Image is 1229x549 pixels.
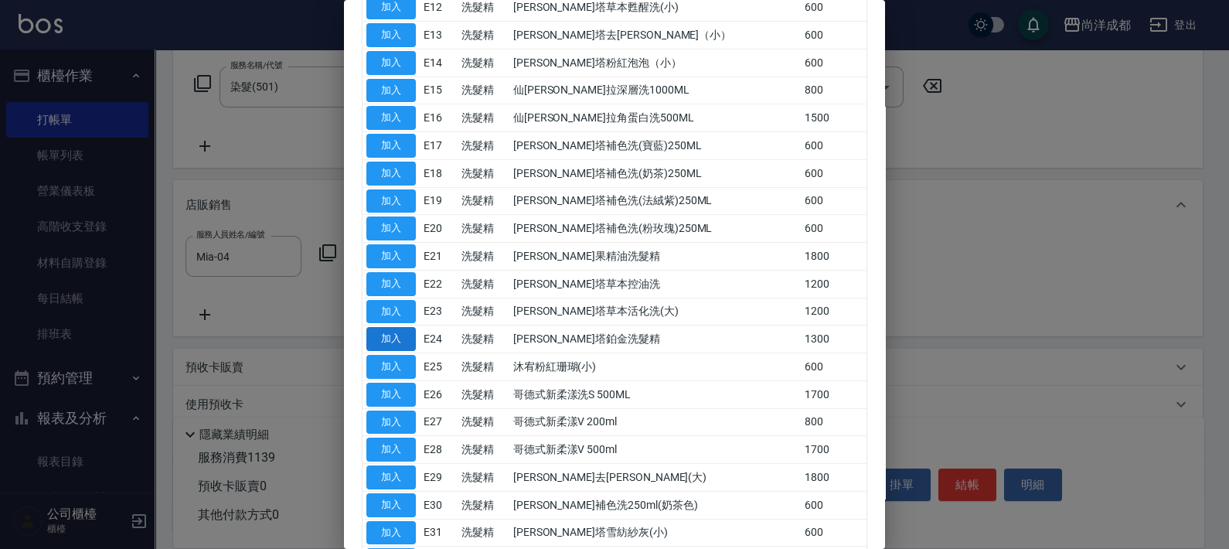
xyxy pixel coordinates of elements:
td: E27 [420,408,458,436]
td: 600 [801,132,866,160]
td: 洗髮精 [458,49,509,77]
td: 哥德式新柔漾V 500ml [509,436,801,464]
td: 洗髮精 [458,298,509,326]
td: 洗髮精 [458,215,509,243]
td: 1200 [801,298,866,326]
td: 沐宥粉紅珊瑚(小) [509,353,801,381]
button: 加入 [366,465,416,489]
td: [PERSON_NAME]塔補色洗(奶茶)250ML [509,159,801,187]
td: E30 [420,491,458,519]
button: 加入 [366,327,416,351]
td: 1200 [801,270,866,298]
td: 1700 [801,436,866,464]
td: 600 [801,519,866,547]
button: 加入 [366,493,416,517]
td: 600 [801,159,866,187]
td: 洗髮精 [458,491,509,519]
td: 洗髮精 [458,243,509,271]
td: E26 [420,380,458,408]
td: E22 [420,270,458,298]
td: [PERSON_NAME]塔補色洗(寶藍)250ML [509,132,801,160]
button: 加入 [366,383,416,407]
td: E29 [420,464,458,492]
button: 加入 [366,438,416,462]
button: 加入 [366,300,416,324]
td: [PERSON_NAME]塔鉑金洗髮精 [509,326,801,353]
td: 1300 [801,326,866,353]
td: E23 [420,298,458,326]
td: E18 [420,159,458,187]
td: 600 [801,22,866,49]
td: E15 [420,77,458,104]
button: 加入 [366,217,416,240]
td: 洗髮精 [458,326,509,353]
td: 800 [801,408,866,436]
button: 加入 [366,23,416,47]
button: 加入 [366,355,416,379]
td: E25 [420,353,458,381]
td: 洗髮精 [458,464,509,492]
td: E19 [420,187,458,215]
td: [PERSON_NAME]塔去[PERSON_NAME]（小） [509,22,801,49]
td: 800 [801,77,866,104]
td: 洗髮精 [458,187,509,215]
td: 1500 [801,104,866,132]
td: [PERSON_NAME]塔粉紅泡泡（小） [509,49,801,77]
button: 加入 [366,106,416,130]
td: 洗髮精 [458,132,509,160]
td: E17 [420,132,458,160]
td: 洗髮精 [458,77,509,104]
td: 600 [801,187,866,215]
button: 加入 [366,272,416,296]
td: 洗髮精 [458,408,509,436]
td: 哥德式新柔漾V 200ml [509,408,801,436]
td: 哥德式新柔漾洗S 500ML [509,380,801,408]
button: 加入 [366,189,416,213]
td: [PERSON_NAME]補色洗250ml(奶茶色) [509,491,801,519]
td: E16 [420,104,458,132]
td: [PERSON_NAME]去[PERSON_NAME](大) [509,464,801,492]
td: 600 [801,491,866,519]
td: 仙[PERSON_NAME]拉角蛋白洗500ML [509,104,801,132]
td: [PERSON_NAME]果精油洗髮精 [509,243,801,271]
td: 仙[PERSON_NAME]拉深層洗1000ML [509,77,801,104]
td: [PERSON_NAME]塔雪紡紗灰(小) [509,519,801,547]
td: 600 [801,49,866,77]
td: 洗髮精 [458,436,509,464]
td: 1800 [801,464,866,492]
button: 加入 [366,521,416,545]
td: 洗髮精 [458,159,509,187]
td: E14 [420,49,458,77]
td: E13 [420,22,458,49]
td: 1700 [801,380,866,408]
button: 加入 [366,411,416,435]
td: 洗髮精 [458,270,509,298]
td: E21 [420,243,458,271]
td: E20 [420,215,458,243]
td: 600 [801,215,866,243]
button: 加入 [366,162,416,186]
button: 加入 [366,51,416,75]
td: 洗髮精 [458,22,509,49]
td: 600 [801,353,866,381]
td: E28 [420,436,458,464]
td: 洗髮精 [458,353,509,381]
td: E24 [420,326,458,353]
td: [PERSON_NAME]塔補色洗(粉玫瑰)250ML [509,215,801,243]
td: [PERSON_NAME]塔草本活化洗(大) [509,298,801,326]
button: 加入 [366,79,416,103]
td: E31 [420,519,458,547]
button: 加入 [366,134,416,158]
td: 1800 [801,243,866,271]
td: 洗髮精 [458,380,509,408]
td: [PERSON_NAME]塔草本控油洗 [509,270,801,298]
td: 洗髮精 [458,519,509,547]
button: 加入 [366,244,416,268]
td: 洗髮精 [458,104,509,132]
td: [PERSON_NAME]塔補色洗(法絨紫)250ML [509,187,801,215]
